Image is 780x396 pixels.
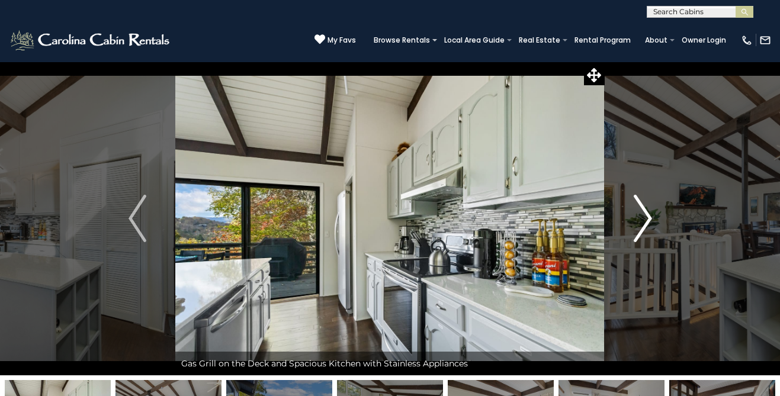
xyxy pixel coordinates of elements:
[99,62,175,375] button: Previous
[314,34,356,46] a: My Favs
[759,34,771,46] img: mail-regular-white.png
[513,32,566,49] a: Real Estate
[676,32,732,49] a: Owner Login
[605,62,681,375] button: Next
[634,195,651,242] img: arrow
[328,35,356,46] span: My Favs
[741,34,753,46] img: phone-regular-white.png
[569,32,637,49] a: Rental Program
[9,28,173,52] img: White-1-2.png
[368,32,436,49] a: Browse Rentals
[129,195,146,242] img: arrow
[438,32,511,49] a: Local Area Guide
[175,352,604,375] div: Gas Grill on the Deck and Spacious Kitchen with Stainless Appliances
[639,32,673,49] a: About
